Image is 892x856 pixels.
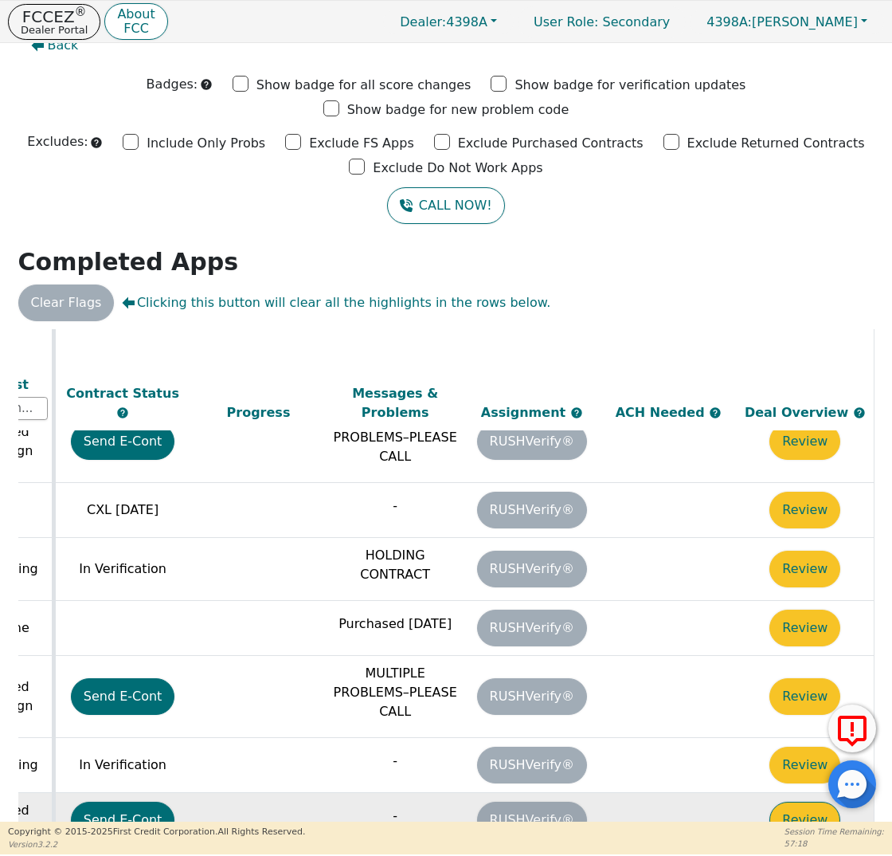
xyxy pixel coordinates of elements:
p: HOLDING CONTRACT [331,546,460,584]
button: AboutFCC [104,3,167,41]
p: - [331,752,460,771]
p: Copyright © 2015- 2025 First Credit Corporation. [8,826,305,839]
span: Contract Status [66,385,179,400]
span: Assignment [481,404,570,419]
p: Purchased [DATE] [331,615,460,634]
button: Review [769,492,840,528]
button: Report Error to FCC [828,705,876,752]
p: MULTIPLE PROBLEMS–PLEASE CALL [331,409,460,466]
span: 4398A: [706,14,752,29]
button: Send E-Cont [71,423,175,460]
a: User Role: Secondary [518,6,686,37]
strong: Completed Apps [18,248,239,276]
p: Include Only Probs [147,134,265,153]
span: [PERSON_NAME] [706,14,858,29]
td: In Verification [53,537,190,600]
button: Review [769,551,840,587]
span: 4398A [400,14,487,29]
p: Badges: [147,75,198,94]
p: Dealer Portal [21,25,88,35]
button: Back [18,27,92,64]
span: ACH Needed [616,404,710,419]
p: - [331,807,460,826]
button: FCCEZ®Dealer Portal [8,4,100,40]
p: Exclude Purchased Contracts [458,134,644,153]
button: 4398A:[PERSON_NAME] [690,10,884,34]
p: Show badge for new problem code [347,100,569,120]
div: Progress [194,402,323,422]
button: Review [769,802,840,838]
sup: ® [75,5,87,19]
td: In Verification [53,737,190,792]
p: Version 3.2.2 [8,838,305,850]
p: Secondary [518,6,686,37]
button: Review [769,678,840,715]
span: Dealer: [400,14,446,29]
p: Exclude Returned Contracts [687,134,865,153]
p: Show badge for all score changes [256,76,471,95]
span: Back [48,36,79,55]
p: Exclude Do Not Work Apps [373,159,542,178]
span: All Rights Reserved. [217,827,305,837]
p: FCC [117,22,155,35]
button: Review [769,610,840,646]
button: Dealer:4398A [383,10,514,34]
p: FCCEZ [21,9,88,25]
p: Exclude FS Apps [309,134,414,153]
button: CALL NOW! [387,187,504,224]
p: Session Time Remaining: [784,826,884,838]
button: Review [769,747,840,783]
button: Review [769,423,840,460]
td: CXL [DATE] [53,482,190,537]
div: Messages & Problems [331,383,460,422]
p: MULTIPLE PROBLEMS–PLEASE CALL [331,664,460,721]
p: - [331,497,460,516]
p: Show badge for verification updates [514,76,745,95]
button: Send E-Cont [71,678,175,715]
p: 57:18 [784,838,884,850]
p: About [117,8,155,21]
span: Clicking this button will clear all the highlights in the rows below. [122,293,550,312]
span: Deal Overview [745,404,866,419]
span: User Role : [534,14,598,29]
button: Send E-Cont [71,802,175,838]
p: Excludes: [27,132,88,151]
